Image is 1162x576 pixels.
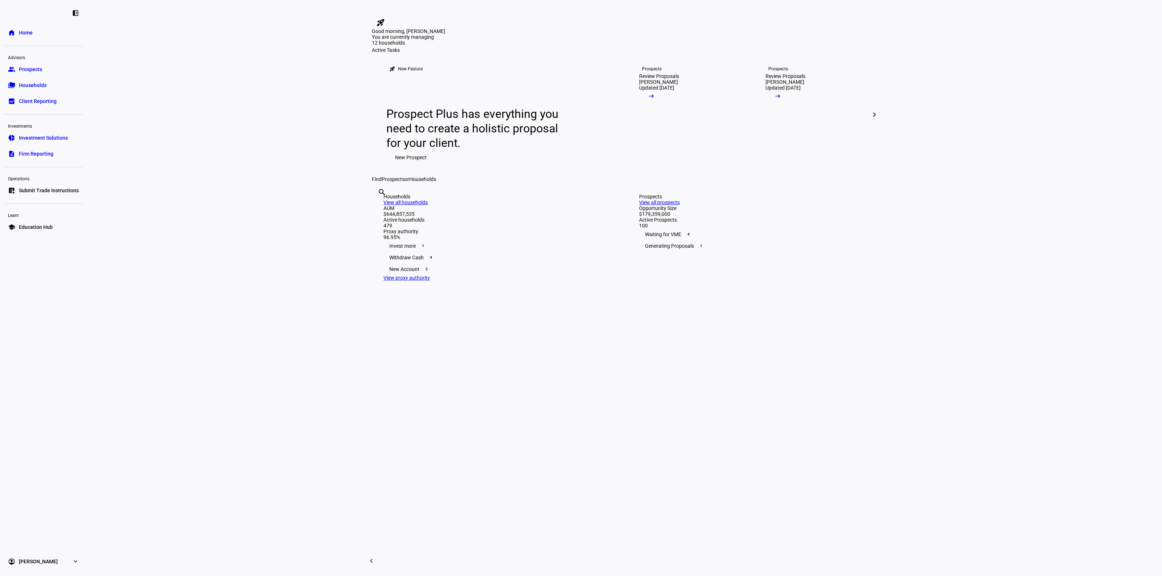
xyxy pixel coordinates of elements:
[372,40,444,47] div: 12 households
[639,240,866,252] div: Generating Proposals
[765,79,804,85] div: [PERSON_NAME]
[383,240,610,252] div: Invest more
[386,107,565,150] div: Prospect Plus has everything you need to create a holistic proposal for your client.
[4,173,83,183] div: Operations
[378,188,386,197] mat-icon: search
[19,29,33,36] span: Home
[639,79,678,85] div: [PERSON_NAME]
[4,25,83,40] a: homeHome
[382,176,405,182] span: Prospects
[372,47,877,53] div: Active Tasks
[4,210,83,220] div: Learn
[424,266,430,272] span: 2
[409,176,436,182] span: Households
[639,211,866,217] div: $179,359,000
[4,52,83,62] div: Advisors
[383,229,610,234] div: Proxy authority
[383,234,610,240] div: 96.95%
[4,120,83,131] div: Investments
[389,66,395,72] mat-icon: rocket_launch
[774,92,781,100] mat-icon: arrow_right_alt
[8,82,15,89] eth-mat-symbol: folder_copy
[372,34,434,40] span: You are currently managing
[398,66,423,72] div: New Feature
[72,9,79,17] eth-mat-symbol: left_panel_close
[383,211,610,217] div: $644,857,535
[639,217,866,223] div: Active Prospects
[4,62,83,77] a: groupProspects
[870,110,879,119] mat-icon: chevron_right
[383,275,430,281] a: View proxy authority
[8,558,15,565] eth-mat-symbol: account_circle
[4,78,83,92] a: folder_copyHouseholds
[19,98,57,105] span: Client Reporting
[639,229,866,240] div: Waiting for VME
[768,66,788,72] div: Prospects
[8,98,15,105] eth-mat-symbol: bid_landscape
[376,18,385,27] mat-icon: rocket_launch
[627,53,748,176] a: ProspectsReview Proposals[PERSON_NAME]Updated [DATE]
[19,187,79,194] span: Submit Trade Instructions
[383,199,428,205] a: View all households
[19,150,53,157] span: Firm Reporting
[428,255,434,260] span: 4
[8,150,15,157] eth-mat-symbol: description
[383,194,610,199] div: Households
[754,53,874,176] a: ProspectsReview Proposals[PERSON_NAME]Updated [DATE]
[383,252,610,263] div: Withdraw Cash
[19,558,58,565] span: [PERSON_NAME]
[8,223,15,231] eth-mat-symbol: school
[383,223,610,229] div: 479
[765,73,805,79] div: Review Proposals
[383,217,610,223] div: Active households
[378,198,379,206] input: Enter name of prospect or household
[8,29,15,36] eth-mat-symbol: home
[8,66,15,73] eth-mat-symbol: group
[639,194,866,199] div: Prospects
[639,85,674,91] div: Updated [DATE]
[386,150,435,165] button: New Prospect
[4,131,83,145] a: pie_chartInvestment Solutions
[639,199,680,205] a: View all prospects
[639,205,866,211] div: Opportunity Size
[4,147,83,161] a: descriptionFirm Reporting
[72,558,79,565] eth-mat-symbol: expand_more
[372,176,877,182] div: Find or
[4,94,83,108] a: bid_landscapeClient Reporting
[395,150,427,165] span: New Prospect
[383,263,610,275] div: New Account
[383,205,610,211] div: AUM
[19,223,53,231] span: Education Hub
[367,556,376,565] mat-icon: chevron_left
[19,134,68,141] span: Investment Solutions
[8,134,15,141] eth-mat-symbol: pie_chart
[19,82,46,89] span: Households
[642,66,662,72] div: Prospects
[639,73,679,79] div: Review Proposals
[420,243,426,249] span: 1
[698,243,704,249] span: 1
[648,92,655,100] mat-icon: arrow_right_alt
[372,28,877,34] div: Good morning, [PERSON_NAME]
[19,66,42,73] span: Prospects
[8,187,15,194] eth-mat-symbol: list_alt_add
[639,223,866,229] div: 100
[686,231,691,237] span: 4
[765,85,801,91] div: Updated [DATE]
